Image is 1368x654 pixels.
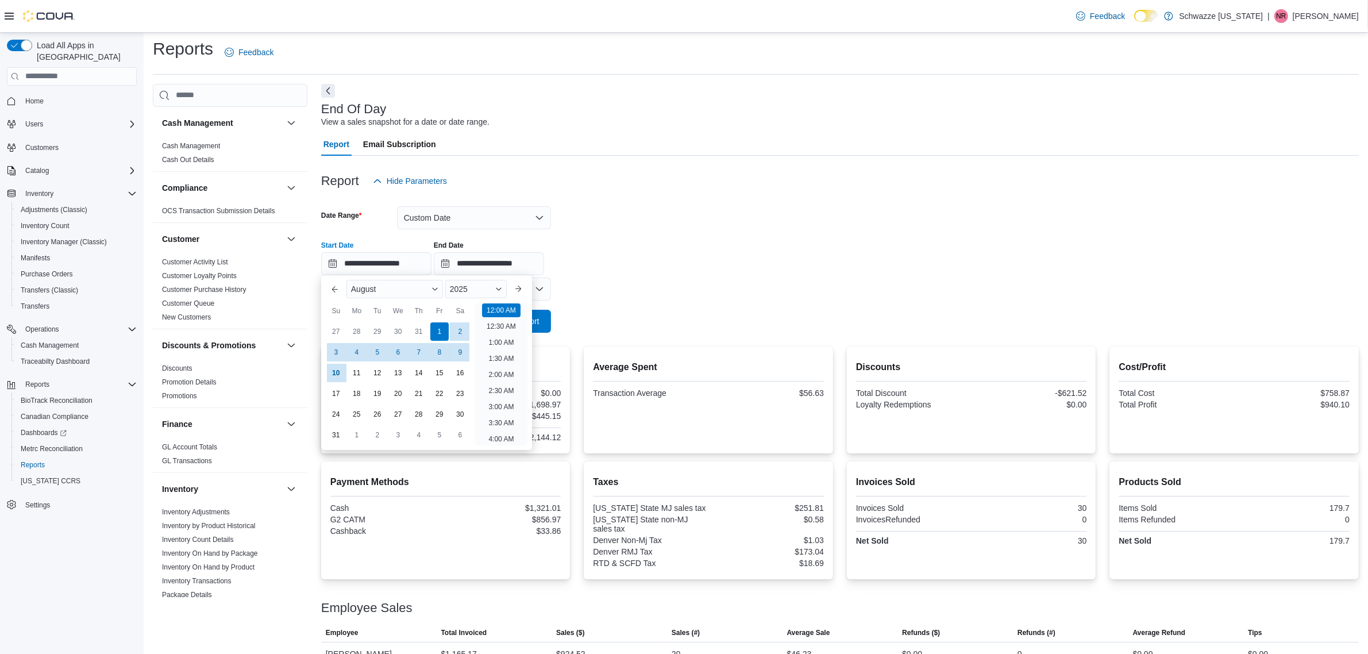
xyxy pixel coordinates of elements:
strong: Net Sold [1119,536,1151,545]
span: Inventory On Hand by Package [162,549,258,558]
div: Th [410,302,428,320]
span: Package Details [162,590,212,599]
button: Cash Management [11,337,141,353]
div: 30 [974,503,1087,513]
li: 1:30 AM [484,352,518,366]
button: Customer [284,232,298,246]
div: Denver RMJ Tax [593,547,706,556]
span: Reports [21,460,45,470]
div: day-4 [348,343,366,361]
a: Dashboards [11,425,141,441]
button: Finance [284,417,298,431]
span: GL Account Totals [162,443,217,452]
button: Next [321,84,335,98]
div: day-9 [451,343,469,361]
span: Traceabilty Dashboard [16,355,137,368]
div: day-4 [410,426,428,444]
div: Button. Open the month selector. August is currently selected. [346,280,443,298]
div: 0 [974,515,1087,524]
div: day-12 [368,364,387,382]
div: Items Refunded [1119,515,1232,524]
div: Total Profit [1119,400,1232,409]
li: 12:30 AM [482,320,521,333]
div: Finance [153,440,307,472]
div: $940.10 [1236,400,1350,409]
span: Users [21,117,137,131]
span: Settings [25,501,50,510]
button: Discounts & Promotions [162,340,282,351]
div: day-31 [327,426,345,444]
button: [US_STATE] CCRS [11,473,141,489]
div: InvoicesRefunded [856,515,969,524]
div: 179.7 [1236,536,1350,545]
span: Customer Activity List [162,257,228,267]
div: $758.87 [1236,388,1350,398]
div: day-22 [430,384,449,403]
span: Reports [21,378,137,391]
h3: Compliance [162,182,207,194]
div: View a sales snapshot for a date or date range. [321,116,490,128]
a: Adjustments (Classic) [16,203,92,217]
p: | [1267,9,1270,23]
a: Home [21,94,48,108]
a: Transfers [16,299,54,313]
span: Feedback [238,47,273,58]
a: Reports [16,458,49,472]
span: Cash Management [16,338,137,352]
div: RTD & SCFD Tax [593,559,706,568]
span: Employee [326,628,359,637]
button: Transfers [11,298,141,314]
span: BioTrack Reconciliation [21,396,93,405]
div: day-25 [348,405,366,424]
div: $33.86 [448,526,561,536]
span: Canadian Compliance [21,412,88,421]
span: Transfers [16,299,137,313]
span: Dashboards [21,428,67,437]
a: Inventory On Hand by Product [162,563,255,571]
button: Inventory [284,482,298,496]
li: 4:00 AM [484,432,518,446]
a: Inventory Manager (Classic) [16,235,111,249]
span: Home [21,94,137,108]
h3: Cash Management [162,117,233,129]
button: Cash Management [162,117,282,129]
div: August, 2025 [326,321,471,445]
div: day-1 [430,322,449,341]
div: Total Cost [1119,388,1232,398]
a: Promotions [162,392,197,400]
button: Canadian Compliance [11,409,141,425]
a: Feedback [220,41,278,64]
div: day-6 [451,426,469,444]
div: $56.63 [711,388,824,398]
button: Inventory [162,483,282,495]
div: day-15 [430,364,449,382]
div: day-5 [368,343,387,361]
span: Adjustments (Classic) [21,205,87,214]
a: Purchase Orders [16,267,78,281]
span: Inventory Transactions [162,576,232,586]
button: Inventory Manager (Classic) [11,234,141,250]
label: End Date [434,241,464,250]
div: day-2 [451,322,469,341]
div: Tu [368,302,387,320]
div: Discounts & Promotions [153,361,307,407]
div: [US_STATE] State non-MJ sales tax [593,515,706,533]
a: Inventory On Hand by Package [162,549,258,557]
div: day-2 [368,426,387,444]
button: Transfers (Classic) [11,282,141,298]
span: Reports [16,458,137,472]
strong: Net Sold [856,536,889,545]
div: We [389,302,407,320]
span: Customer Loyalty Points [162,271,237,280]
div: Invoices Sold [856,503,969,513]
p: Schwazze [US_STATE] [1179,9,1263,23]
div: Customer [153,255,307,329]
span: Email Subscription [363,133,436,156]
a: Cash Management [16,338,83,352]
div: day-17 [327,384,345,403]
a: Discounts [162,364,192,372]
span: Total Invoiced [441,628,487,637]
a: Promotion Details [162,378,217,386]
button: Manifests [11,250,141,266]
span: BioTrack Reconciliation [16,394,137,407]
